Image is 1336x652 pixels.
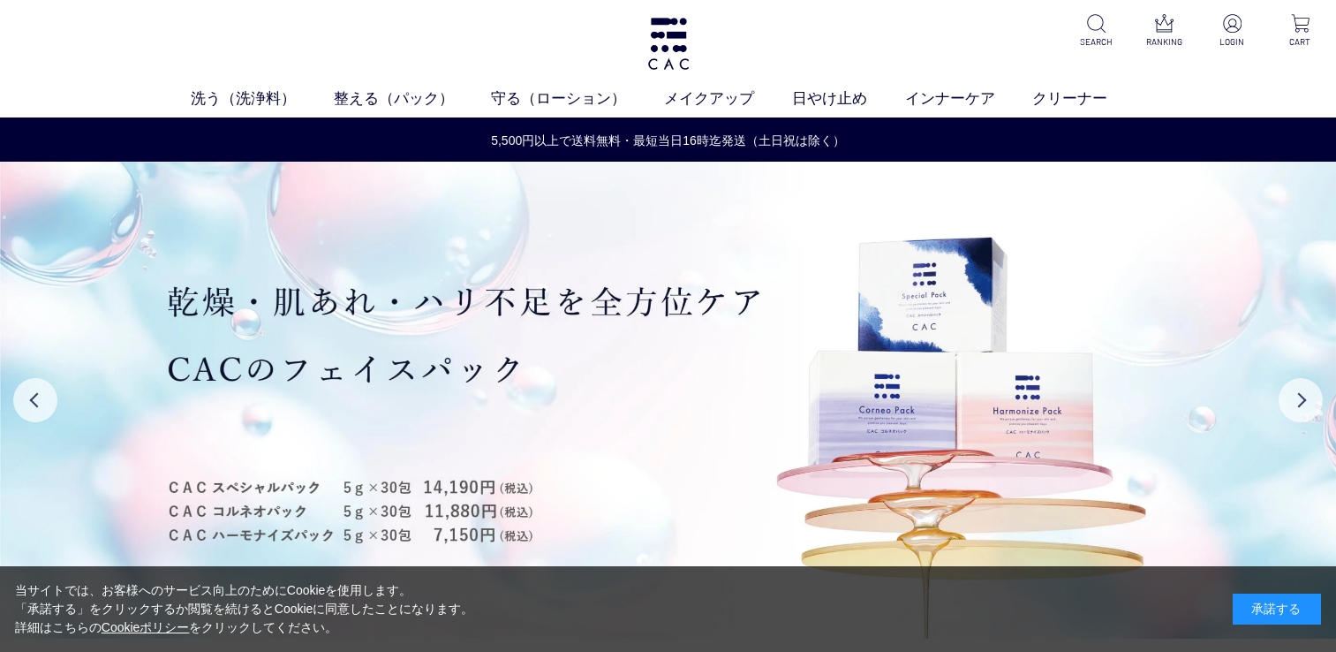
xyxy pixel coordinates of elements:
[491,87,664,110] a: 守る（ローション）
[792,87,905,110] a: 日やけ止め
[664,87,792,110] a: メイクアップ
[1143,35,1186,49] p: RANKING
[13,378,57,422] button: Previous
[1143,14,1186,49] a: RANKING
[1032,87,1145,110] a: クリーナー
[334,87,492,110] a: 整える（パック）
[1279,14,1322,49] a: CART
[1211,35,1254,49] p: LOGIN
[905,87,1033,110] a: インナーケア
[1075,14,1118,49] a: SEARCH
[645,18,691,70] img: logo
[15,581,474,637] div: 当サイトでは、お客様へのサービス向上のためにCookieを使用します。 「承諾する」をクリックするか閲覧を続けるとCookieに同意したことになります。 詳細はこちらの をクリックしてください。
[102,620,190,634] a: Cookieポリシー
[1233,594,1321,625] div: 承諾する
[1279,35,1322,49] p: CART
[1279,378,1323,422] button: Next
[191,87,334,110] a: 洗う（洗浄料）
[1211,14,1254,49] a: LOGIN
[1075,35,1118,49] p: SEARCH
[1,132,1335,150] a: 5,500円以上で送料無料・最短当日16時迄発送（土日祝は除く）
